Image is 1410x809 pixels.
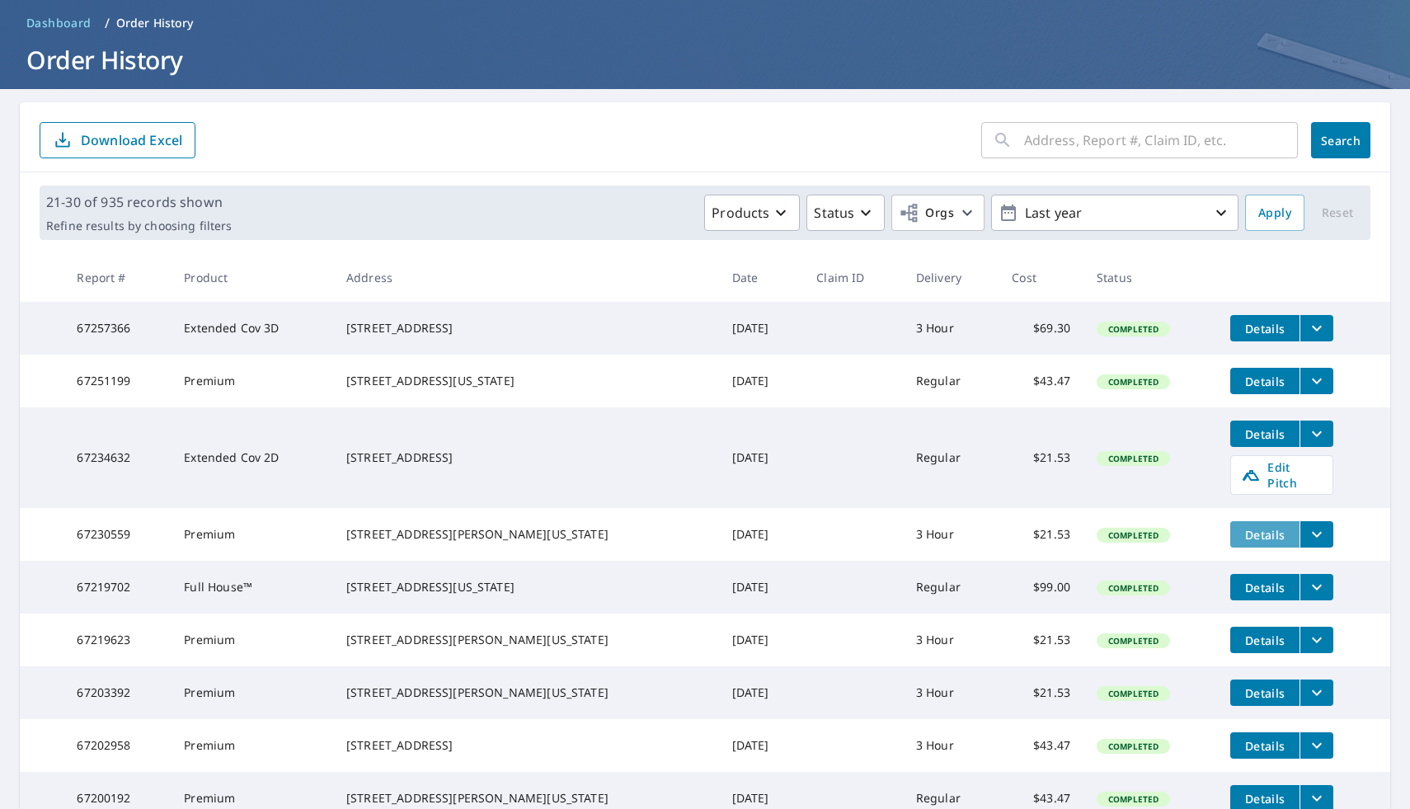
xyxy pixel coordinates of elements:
[1240,321,1290,336] span: Details
[105,13,110,33] li: /
[63,614,171,666] td: 67219623
[1300,421,1333,447] button: filesDropdownBtn-67234632
[1230,680,1300,706] button: detailsBtn-67203392
[991,195,1238,231] button: Last year
[171,302,333,355] td: Extended Cov 3D
[1241,459,1323,491] span: Edit Pitch
[719,302,804,355] td: [DATE]
[1098,529,1168,541] span: Completed
[999,561,1083,614] td: $99.00
[999,302,1083,355] td: $69.30
[20,10,1390,36] nav: breadcrumb
[903,253,999,302] th: Delivery
[719,561,804,614] td: [DATE]
[46,192,232,212] p: 21-30 of 935 records shown
[704,195,800,231] button: Products
[1098,453,1168,464] span: Completed
[63,666,171,719] td: 67203392
[1230,574,1300,600] button: detailsBtn-67219702
[1230,521,1300,548] button: detailsBtn-67230559
[1240,527,1290,543] span: Details
[999,355,1083,407] td: $43.47
[1230,732,1300,759] button: detailsBtn-67202958
[1311,122,1370,158] button: Search
[346,526,705,543] div: [STREET_ADDRESS][PERSON_NAME][US_STATE]
[1240,580,1290,595] span: Details
[346,449,705,466] div: [STREET_ADDRESS]
[719,508,804,561] td: [DATE]
[346,579,705,595] div: [STREET_ADDRESS][US_STATE]
[40,122,195,158] button: Download Excel
[806,195,885,231] button: Status
[1230,421,1300,447] button: detailsBtn-67234632
[20,10,98,36] a: Dashboard
[999,719,1083,772] td: $43.47
[1230,368,1300,394] button: detailsBtn-67251199
[719,253,804,302] th: Date
[171,719,333,772] td: Premium
[1083,253,1217,302] th: Status
[20,43,1390,77] h1: Order History
[1024,117,1298,163] input: Address, Report #, Claim ID, etc.
[1230,627,1300,653] button: detailsBtn-67219623
[171,561,333,614] td: Full House™
[899,203,954,223] span: Orgs
[333,253,718,302] th: Address
[719,407,804,508] td: [DATE]
[1098,376,1168,388] span: Completed
[903,614,999,666] td: 3 Hour
[171,666,333,719] td: Premium
[1240,633,1290,648] span: Details
[1098,323,1168,335] span: Completed
[346,632,705,648] div: [STREET_ADDRESS][PERSON_NAME][US_STATE]
[171,508,333,561] td: Premium
[719,614,804,666] td: [DATE]
[63,355,171,407] td: 67251199
[814,203,854,223] p: Status
[1098,582,1168,594] span: Completed
[346,320,705,336] div: [STREET_ADDRESS]
[1300,732,1333,759] button: filesDropdownBtn-67202958
[999,407,1083,508] td: $21.53
[1300,627,1333,653] button: filesDropdownBtn-67219623
[1240,738,1290,754] span: Details
[1300,368,1333,394] button: filesDropdownBtn-67251199
[1240,426,1290,442] span: Details
[63,407,171,508] td: 67234632
[1300,315,1333,341] button: filesDropdownBtn-67257366
[903,508,999,561] td: 3 Hour
[1098,793,1168,805] span: Completed
[46,219,232,233] p: Refine results by choosing filters
[719,666,804,719] td: [DATE]
[171,253,333,302] th: Product
[719,719,804,772] td: [DATE]
[803,253,903,302] th: Claim ID
[1300,680,1333,706] button: filesDropdownBtn-67203392
[903,561,999,614] td: Regular
[63,561,171,614] td: 67219702
[1324,133,1357,148] span: Search
[1098,688,1168,699] span: Completed
[1245,195,1304,231] button: Apply
[116,15,194,31] p: Order History
[903,407,999,508] td: Regular
[1018,199,1211,228] p: Last year
[1230,455,1333,495] a: Edit Pitch
[903,666,999,719] td: 3 Hour
[1230,315,1300,341] button: detailsBtn-67257366
[1240,685,1290,701] span: Details
[1240,791,1290,807] span: Details
[712,203,769,223] p: Products
[171,355,333,407] td: Premium
[903,355,999,407] td: Regular
[1258,203,1291,223] span: Apply
[346,373,705,389] div: [STREET_ADDRESS][US_STATE]
[903,719,999,772] td: 3 Hour
[999,508,1083,561] td: $21.53
[171,614,333,666] td: Premium
[999,253,1083,302] th: Cost
[999,666,1083,719] td: $21.53
[63,302,171,355] td: 67257366
[1098,635,1168,647] span: Completed
[63,253,171,302] th: Report #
